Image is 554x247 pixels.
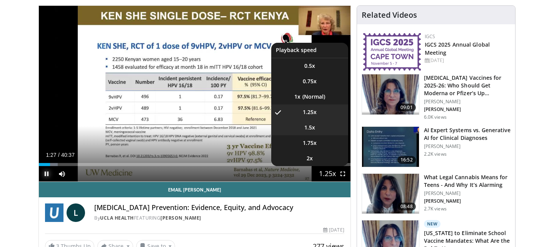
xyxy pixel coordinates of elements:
span: 1.75x [303,139,317,147]
img: 1bf82db2-8afa-4218-83ea-e842702db1c4.150x105_q85_crop-smart_upscale.jpg [362,127,419,167]
span: 1:27 [46,152,56,158]
span: 2x [307,155,313,162]
div: Progress Bar [39,163,350,166]
p: [PERSON_NAME] [424,99,511,105]
p: New [424,220,441,228]
img: 20390ce0-b499-46f4-be2d-ffddb5070a9a.png.150x105_q85_crop-smart_upscale.png [362,174,419,214]
p: 2.7K views [424,206,447,212]
span: 1.25x [303,108,317,116]
p: [PERSON_NAME] [424,198,511,204]
h4: [MEDICAL_DATA] Prevention: Evidence, Equity, and Advocacy [94,203,344,212]
span: 0.75x [303,77,317,85]
p: 2.2K views [424,151,447,157]
img: 4e370bb1-17f0-4657-a42f-9b995da70d2f.png.150x105_q85_crop-smart_upscale.png [362,74,419,114]
p: [PERSON_NAME] [424,106,511,113]
span: 16:52 [397,156,416,164]
div: By FEATURING [94,215,344,222]
h3: [MEDICAL_DATA] Vaccines for 2025-26: Who Should Get Moderna or Pfizer’s Up… [424,74,511,97]
button: Pause [39,166,54,181]
p: 6.0K views [424,114,447,120]
a: 09:01 [MEDICAL_DATA] Vaccines for 2025-26: Who Should Get Moderna or Pfizer’s Up… [PERSON_NAME] [... [362,74,511,120]
span: / [58,152,60,158]
a: 08:48 What Legal Cannabis Means for Teens - And Why It’s Alarming [PERSON_NAME] [PERSON_NAME] 2.7... [362,173,511,214]
video-js: Video Player [39,6,350,182]
p: [PERSON_NAME] [424,190,511,197]
img: UCLA Health [45,203,63,222]
span: 1.5x [304,124,315,131]
button: Playback Rate [320,166,335,181]
span: 08:48 [397,203,416,210]
div: [DATE] [323,227,344,234]
a: [PERSON_NAME] [160,215,201,221]
h3: AI Expert Systems vs. Generative AI for Clinical Diagnoses [424,126,511,142]
span: 09:01 [397,104,416,111]
button: Mute [54,166,70,181]
a: Email [PERSON_NAME] [39,182,350,197]
p: [PERSON_NAME] [424,143,511,150]
h3: What Legal Cannabis Means for Teens - And Why It’s Alarming [424,173,511,189]
h4: Related Videos [362,10,417,20]
a: IGCS 2025 Annual Global Meeting [425,41,490,56]
button: Fullscreen [335,166,350,181]
img: 680d42be-3514-43f9-8300-e9d2fda7c814.png.150x105_q85_autocrop_double_scale_upscale_version-0.2.png [363,33,421,71]
a: IGCS [425,33,436,40]
a: L [67,203,85,222]
span: 0.5x [304,62,315,70]
span: 1x [294,93,300,101]
span: 40:37 [61,152,75,158]
a: 16:52 AI Expert Systems vs. Generative AI for Clinical Diagnoses [PERSON_NAME] 2.2K views [362,126,511,167]
div: [DATE] [425,57,509,64]
a: UCLA Health [100,215,134,221]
